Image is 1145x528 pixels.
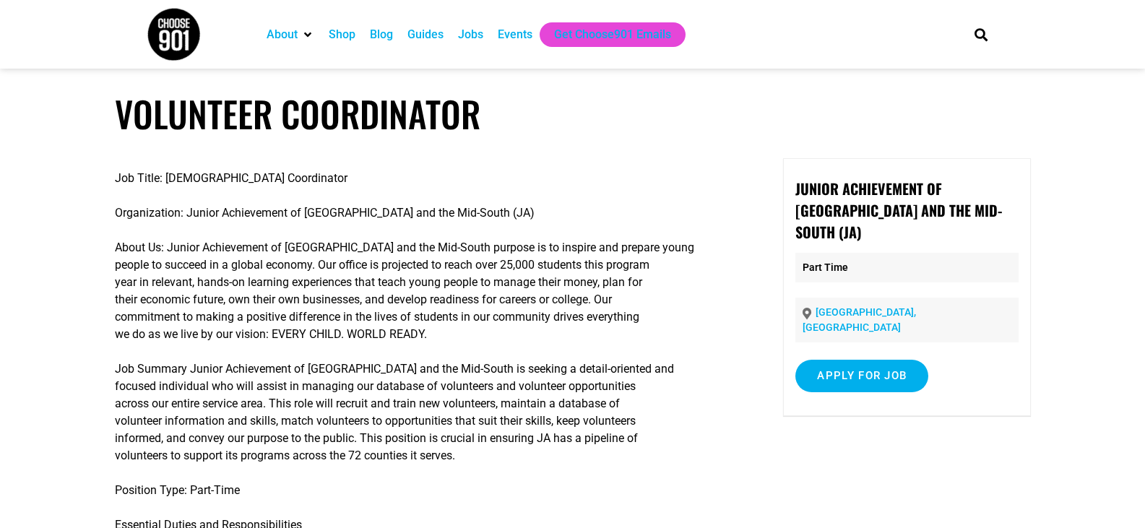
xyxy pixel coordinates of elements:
div: Search [969,22,993,46]
a: Get Choose901 Emails [554,26,671,43]
a: Guides [407,26,444,43]
p: Part Time [795,253,1018,282]
a: About [267,26,298,43]
strong: Junior Achievement of [GEOGRAPHIC_DATA] and the Mid-South (JA) [795,178,1002,243]
a: Events [498,26,532,43]
a: Blog [370,26,393,43]
p: About Us: Junior Achievement of [GEOGRAPHIC_DATA] and the Mid-South purpose is to inspire and pre... [115,239,738,343]
p: Job Title: [DEMOGRAPHIC_DATA] Coordinator [115,170,738,187]
p: Job Summary Junior Achievement of [GEOGRAPHIC_DATA] and the Mid-South is seeking a detail-oriente... [115,360,738,464]
h1: Volunteer Coordinator [115,92,1031,135]
input: Apply for job [795,360,928,392]
nav: Main nav [259,22,950,47]
a: Shop [329,26,355,43]
a: [GEOGRAPHIC_DATA], [GEOGRAPHIC_DATA] [803,306,916,333]
div: About [259,22,321,47]
p: Position Type: Part-Time [115,482,738,499]
p: Organization: Junior Achievement of [GEOGRAPHIC_DATA] and the Mid-South (JA) [115,204,738,222]
a: Jobs [458,26,483,43]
